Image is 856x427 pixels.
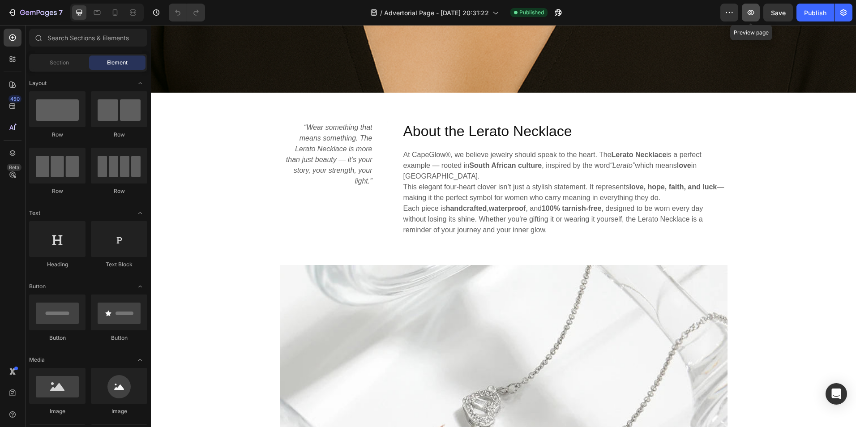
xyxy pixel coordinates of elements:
div: Row [91,131,147,139]
span: Published [519,9,544,17]
button: 7 [4,4,67,21]
span: / [380,8,382,17]
div: Publish [804,8,826,17]
p: 7 [59,7,63,18]
div: Beta [7,164,21,171]
strong: waterproof [338,179,375,187]
div: Open Intercom Messenger [826,383,847,405]
iframe: Design area [151,25,856,427]
input: Search Sections & Elements [29,29,147,47]
strong: love [526,137,540,144]
span: Toggle open [133,353,147,367]
span: Toggle open [133,206,147,220]
span: Media [29,356,45,364]
strong: Lerato Necklace [461,126,516,133]
strong: handcrafted [295,179,336,187]
div: Text Block [91,260,147,269]
strong: 100% tarnish-free [391,179,450,187]
span: Button [29,282,46,290]
span: Toggle open [133,279,147,294]
div: Row [29,131,86,139]
div: Image [29,407,86,415]
div: Row [91,187,147,195]
span: Text [29,209,40,217]
div: Image [91,407,147,415]
button: Save [763,4,793,21]
div: Undo/Redo [169,4,205,21]
span: Section [50,59,69,67]
span: Toggle open [133,76,147,90]
h2: About the Lerato Necklace [252,96,577,117]
span: Layout [29,79,47,87]
strong: love, hope, faith, and luck [479,158,566,166]
span: Element [107,59,128,67]
button: Publish [796,4,834,21]
div: Heading [29,260,86,269]
p: At CapeGlow®, we believe jewelry should speak to the heart. The is a perfect example — rooted in ... [253,124,576,157]
span: Save [771,9,786,17]
p: This elegant four-heart clover isn’t just a stylish statement. It represents — making it the perf... [253,157,576,178]
strong: South African culture [318,137,391,144]
span: Advertorial Page - [DATE] 20:31:22 [384,8,489,17]
div: Row [29,187,86,195]
i: “Lerato” [459,137,484,144]
p: Each piece is , , and , designed to be worn every day without losing its shine. Whether you're gi... [253,178,576,210]
div: 450 [9,95,21,102]
div: Button [29,334,86,342]
div: Button [91,334,147,342]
